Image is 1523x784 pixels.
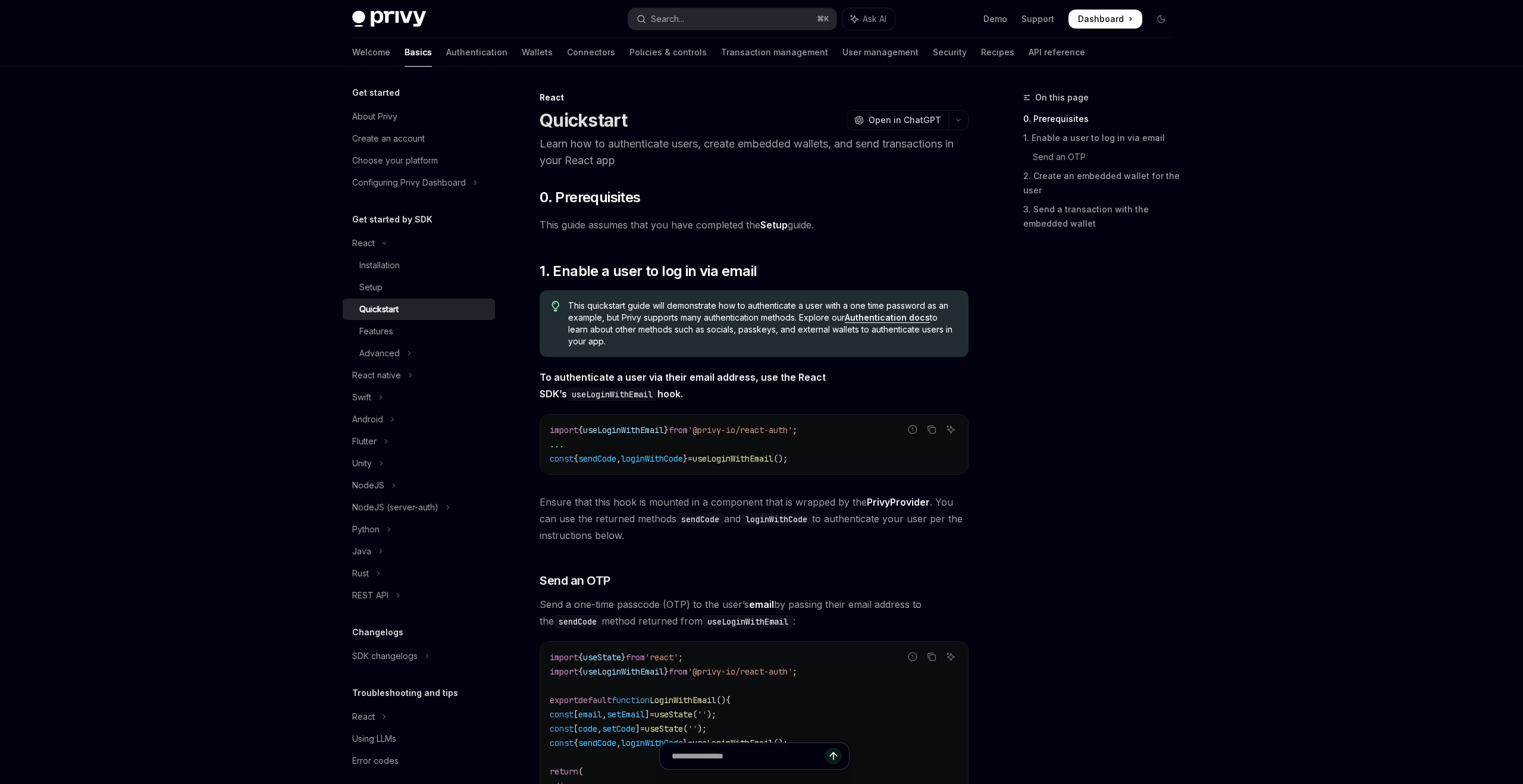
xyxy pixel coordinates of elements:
button: Toggle dark mode [1152,10,1171,29]
span: { [578,666,583,677]
span: '@privy-io/react-auth' [688,425,792,435]
a: PrivyProvider [867,496,930,509]
div: NodeJS (server-auth) [352,500,438,515]
a: Send an OTP [1023,148,1180,167]
span: code [578,723,597,734]
span: 1. Enable a user to log in via email [540,262,757,281]
a: Authentication docs [845,312,930,323]
div: NodeJS [352,478,384,493]
div: Features [359,324,393,338]
span: ] [645,709,650,720]
code: useLoginWithEmail [703,615,793,628]
span: from [626,652,645,663]
span: Open in ChatGPT [869,114,941,126]
button: Report incorrect code [905,422,920,437]
a: User management [842,38,919,67]
button: Copy the contents from the code block [924,422,939,437]
span: , [616,738,621,748]
div: SDK changelogs [352,649,418,663]
a: Installation [343,255,495,276]
a: 0. Prerequisites [1023,109,1180,128]
button: Report incorrect code [905,649,920,664]
span: sendCode [578,453,616,464]
span: Send an OTP [540,572,610,589]
span: , [597,723,602,734]
span: setEmail [607,709,645,720]
span: useLoginWithEmail [692,738,773,748]
div: React [352,236,375,250]
span: Ask AI [863,13,886,25]
div: About Privy [352,109,397,124]
h1: Quickstart [540,109,628,131]
span: Send a one-time passcode (OTP) to the user’s by passing their email address to the method returne... [540,596,969,629]
button: Toggle Java section [343,541,495,562]
span: import [550,425,578,435]
div: Using LLMs [352,732,396,746]
span: , [616,453,621,464]
button: Toggle assistant panel [842,8,895,30]
span: ); [707,709,716,720]
span: email [578,709,602,720]
span: useState [583,652,621,663]
span: ; [678,652,683,663]
span: ; [792,425,797,435]
span: { [574,738,578,748]
svg: Tip [551,301,560,312]
span: { [578,425,583,435]
button: Toggle Python section [343,519,495,540]
div: Setup [359,280,383,294]
div: Configuring Privy Dashboard [352,175,466,190]
span: (); [773,738,788,748]
span: setCode [602,723,635,734]
span: const [550,738,574,748]
button: Toggle React section [343,706,495,727]
span: 'react' [645,652,678,663]
a: 3. Send a transaction with the embedded wallet [1023,200,1180,233]
div: React native [352,368,401,382]
span: ⌘ K [817,14,829,24]
code: sendCode [676,513,724,526]
a: 1. Enable a user to log in via email [1023,128,1180,148]
div: REST API [352,588,388,603]
a: Quickstart [343,299,495,320]
span: (); [773,453,788,464]
a: 2. Create an embedded wallet for the user [1023,167,1180,200]
div: Rust [352,566,369,581]
button: Toggle Android section [343,409,495,430]
a: Transaction management [721,38,828,67]
code: loginWithCode [741,513,812,526]
button: Toggle Configuring Privy Dashboard section [343,172,495,193]
button: Toggle NodeJS (server-auth) section [343,497,495,518]
a: Create an account [343,128,495,149]
div: Unity [352,456,372,471]
button: Ask AI [943,649,958,664]
span: ( [692,709,697,720]
span: , [602,709,607,720]
span: from [669,425,688,435]
a: Dashboard [1068,10,1142,29]
code: sendCode [554,615,601,628]
span: import [550,666,578,677]
a: Support [1021,13,1054,25]
span: [ [574,709,578,720]
span: This quickstart guide will demonstrate how to authenticate a user with a one time password as an ... [568,300,957,347]
div: Java [352,544,371,559]
span: useLoginWithEmail [692,453,773,464]
span: { [578,652,583,663]
h5: Get started [352,86,400,100]
input: Ask a question... [672,743,825,769]
span: const [550,453,574,464]
span: ( [683,723,688,734]
span: loginWithCode [621,453,683,464]
button: Toggle Swift section [343,387,495,408]
span: function [612,695,650,705]
div: Error codes [352,754,399,768]
p: Learn how to authenticate users, create embedded wallets, and send transactions in your React app [540,136,969,169]
button: Copy the contents from the code block [924,649,939,664]
div: Android [352,412,383,427]
button: Toggle NodeJS section [343,475,495,496]
a: Welcome [352,38,390,67]
button: Send message [825,748,842,764]
span: from [669,666,688,677]
span: = [650,709,654,720]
